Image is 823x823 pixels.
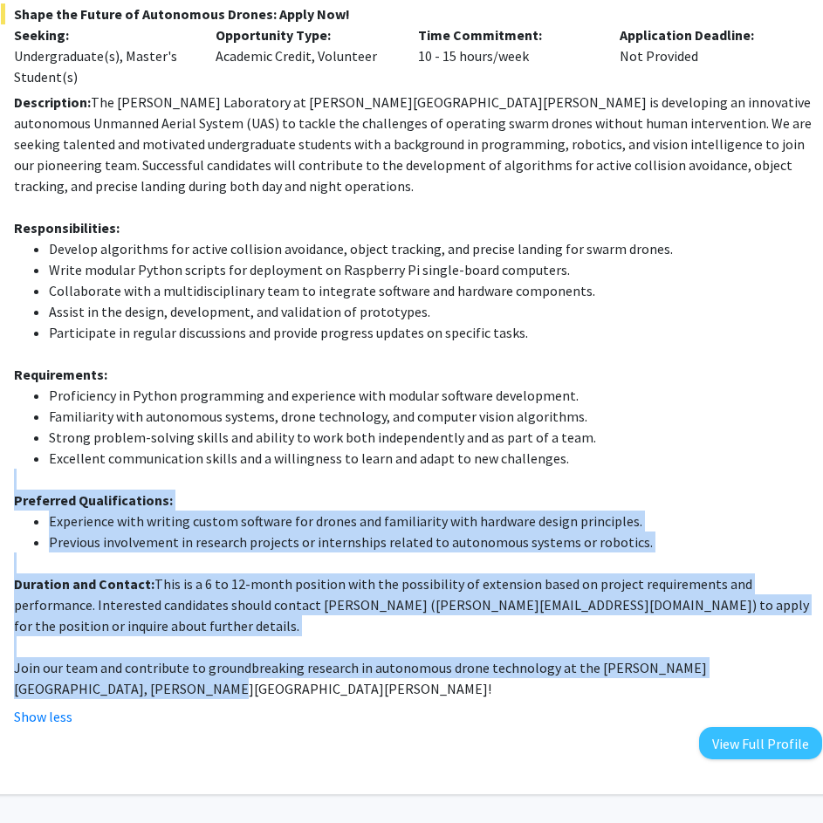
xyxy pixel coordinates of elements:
[14,92,822,196] p: The [PERSON_NAME] Laboratory at [PERSON_NAME][GEOGRAPHIC_DATA][PERSON_NAME] is developing an inno...
[1,3,822,24] span: Shape the Future of Autonomous Drones: Apply Now!
[216,24,392,45] p: Opportunity Type:
[14,706,72,727] button: Show less
[14,573,822,636] p: This is a 6 to 12-month position with the possibility of extension based on project requirements ...
[13,744,74,810] iframe: Chat
[49,280,822,301] li: Collaborate with a multidisciplinary team to integrate software and hardware components.
[49,259,822,280] li: Write modular Python scripts for deployment on Raspberry Pi single-board computers.
[14,657,822,699] p: Join our team and contribute to groundbreaking research in autonomous drone technology at the [PE...
[14,45,190,87] div: Undergraduate(s), Master's Student(s)
[14,575,154,593] strong: Duration and Contact:
[14,491,173,509] strong: Preferred Qualifications:
[49,532,822,552] li: Previous involvement in research projects or internships related to autonomous systems or robotics.
[49,448,822,469] li: Excellent communication skills and a willingness to learn and adapt to new challenges.
[620,24,796,45] p: Application Deadline:
[14,366,107,383] strong: Requirements:
[49,385,822,406] li: Proficiency in Python programming and experience with modular software development.
[699,727,822,759] button: View Full Profile
[49,511,822,532] li: Experience with writing custom software for drones and familiarity with hardware design principles.
[49,238,822,259] li: Develop algorithms for active collision avoidance, object tracking, and precise landing for swarm...
[49,427,822,448] li: Strong problem-solving skills and ability to work both independently and as part of a team.
[607,24,809,87] div: Not Provided
[202,24,405,87] div: Academic Credit, Volunteer
[14,24,190,45] p: Seeking:
[418,24,594,45] p: Time Commitment:
[49,322,822,343] li: Participate in regular discussions and provide progress updates on specific tasks.
[14,219,120,237] strong: Responsibilities:
[14,93,91,111] strong: Description:
[49,301,822,322] li: Assist in the design, development, and validation of prototypes.
[405,24,607,87] div: 10 - 15 hours/week
[49,406,822,427] li: Familiarity with autonomous systems, drone technology, and computer vision algorithms.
